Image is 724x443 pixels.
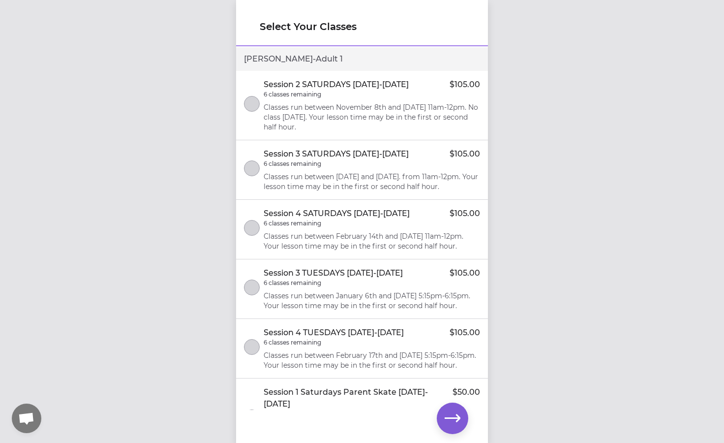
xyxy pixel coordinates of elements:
button: select class [244,160,260,176]
p: Classes run between February 14th and [DATE] 11am-12pm. Your lesson time may be in the first or s... [264,231,480,251]
p: Session 3 SATURDAYS [DATE]-[DATE] [264,148,409,160]
p: Classes run between February 17th and [DATE] 5:15pm-6:15pm. Your lesson time may be in the first ... [264,350,480,370]
p: $105.00 [450,327,480,339]
button: select class [244,280,260,295]
p: $50.00 [452,386,480,410]
p: 6 classes remaining [264,160,321,168]
p: $105.00 [450,267,480,279]
p: Session 4 TUESDAYS [DATE]-[DATE] [264,327,404,339]
p: Classes run between January 6th and [DATE] 5:15pm-6:15pm. Your lesson time may be in the first or... [264,291,480,311]
div: Open chat [12,404,41,433]
p: $105.00 [450,79,480,91]
p: $105.00 [450,148,480,160]
p: Classes run between [DATE] and [DATE]. from 11am-12pm. Your lesson time may be in the first or se... [264,172,480,191]
button: select class [244,220,260,236]
p: Session 4 SATURDAYS [DATE]-[DATE] [264,208,410,220]
p: 6 classes remaining [264,339,321,347]
h1: Select Your Classes [260,20,464,33]
p: Session 2 SATURDAYS [DATE]-[DATE] [264,79,409,91]
p: 6 classes remaining [264,91,321,98]
p: $105.00 [450,208,480,220]
button: select class [244,339,260,355]
div: [PERSON_NAME] - Adult 1 [236,47,488,71]
p: Session 1 Saturdays Parent Skate [DATE]-[DATE] [264,386,452,410]
p: Session 3 TUESDAYS [DATE]-[DATE] [264,267,403,279]
p: 6 classes remaining [264,279,321,287]
p: Classes run between November 8th and [DATE] 11am-12pm. No class [DATE]. Your lesson time may be i... [264,102,480,132]
button: select class [244,410,260,425]
button: select class [244,96,260,112]
p: 6 classes remaining [264,220,321,227]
